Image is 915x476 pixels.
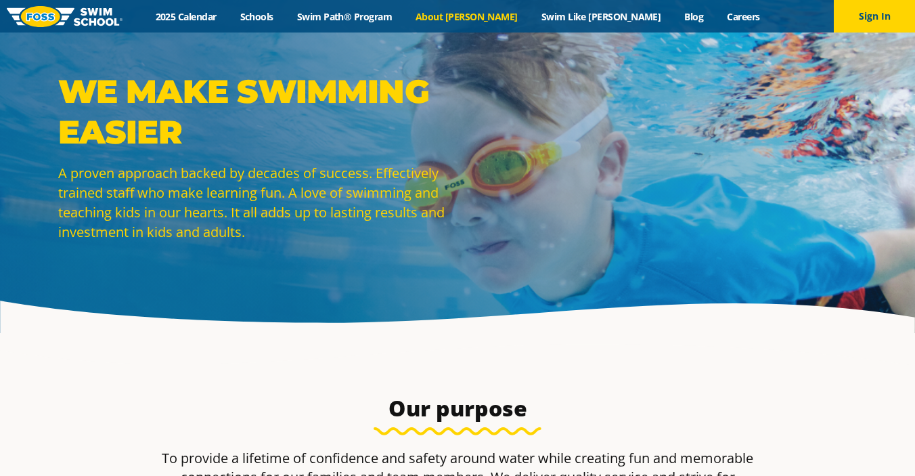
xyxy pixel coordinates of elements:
[58,163,451,242] p: A proven approach backed by decades of success. Effectively trained staff who make learning fun. ...
[673,10,715,23] a: Blog
[26,432,42,453] div: TOP
[138,395,777,422] h3: Our purpose
[143,10,228,23] a: 2025 Calendar
[228,10,285,23] a: Schools
[7,6,122,27] img: FOSS Swim School Logo
[285,10,403,23] a: Swim Path® Program
[529,10,673,23] a: Swim Like [PERSON_NAME]
[58,71,451,152] p: WE MAKE SWIMMING EASIER
[715,10,772,23] a: Careers
[404,10,530,23] a: About [PERSON_NAME]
